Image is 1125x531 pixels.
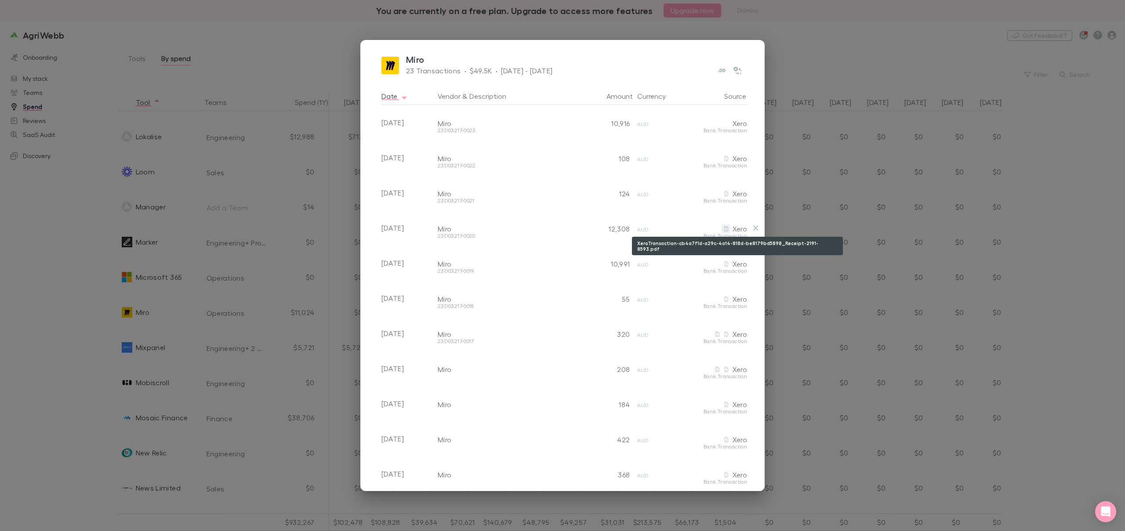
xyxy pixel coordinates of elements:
button: Vendor [438,87,461,105]
button: XeroTransaction-da574451-0ba1-4918-9bb1-fb220a2bfe15_Invoice-23D03217-0017.pdf [713,330,722,339]
div: AUD [637,351,663,374]
div: AUD [637,421,663,444]
div: Miro [438,224,577,233]
div: · [496,65,497,76]
div: 23D03217-0021 [438,198,577,203]
div: Xero [670,246,748,268]
div: Bank Transaction [670,479,748,491]
div: Bank Transaction [670,198,748,210]
div: Xero [670,421,748,444]
div: [DATE] [381,140,434,175]
div: AUD [637,140,663,163]
div: 23D03217-0017 [438,339,577,344]
div: Bank Transaction [670,128,748,140]
h3: Miro [406,54,744,65]
div: 108 [584,140,630,163]
div: Miro [438,470,577,479]
div: Xero [670,316,748,339]
div: 10,991 [584,246,630,268]
button: Show source currency [731,65,744,77]
div: Miro [438,295,577,303]
div: Description [469,87,506,105]
button: XeroTransaction-da574451-0ba1-4918-9bb1-fb220a2bfe15_Receipt-2617-4540.pdf [722,330,730,339]
div: 320 [584,316,630,339]
div: AUD [637,175,663,198]
div: Open Intercom Messenger [1095,501,1116,522]
div: AUD [637,316,663,339]
div: Xero [670,456,748,479]
div: [DATE] [381,210,434,246]
button: XeroTransaction-fab7c590-eeab-40ca-b7a8-95825b6883f7_Invoice-23D03217-0018.pdf [722,295,730,303]
div: AUD [637,386,663,409]
div: 368 [584,456,630,479]
div: Xero [670,386,748,409]
div: Miro [438,365,577,374]
p: 23 Transactions [406,65,461,76]
div: Miro [438,119,577,128]
button: Date [381,87,408,105]
div: [DATE] [381,281,434,316]
p: $49.5K [470,65,492,76]
div: · [465,65,466,76]
div: Miro [438,154,577,163]
button: Unlink transaction [750,222,762,234]
div: 422 [584,421,630,444]
div: [DATE] [381,316,434,351]
div: 12,308 [584,210,630,233]
img: Miro's Logo [381,57,399,74]
button: XeroTransaction-09940243-4e82-44ee-b457-0e6e557fd46d_Receipt-2683-4966.pdf [722,154,730,163]
div: Miro [438,435,577,444]
button: XeroTransaction-b6e848c4-9f64-4dd4-9656-3103301f6d81_Receipt-2993-3583.pdf [722,189,730,198]
div: Xero [670,140,748,163]
button: XeroTransaction-cb4a7f1d-a29c-4a14-818d-be8179bd5898_Receipt-2191-8593.pdf [722,224,730,233]
div: Bank Transaction [670,268,748,281]
button: Source [724,87,757,105]
div: Bank Transaction [670,163,748,175]
div: Xero [670,281,748,303]
button: XeroTransaction-659037ca-b284-409e-8b66-f88d629fa41b_Invoice-23D03217-0015.pdf [722,400,730,409]
div: Miro [438,330,577,339]
div: [DATE] [381,421,434,456]
div: & [438,87,577,105]
p: [DATE] - [DATE] [501,65,553,76]
div: AUD [637,105,663,128]
div: AUD [637,246,663,268]
div: [DATE] [381,456,434,491]
div: Bank Transaction [670,444,748,456]
div: 184 [584,386,630,409]
div: 55 [584,281,630,303]
div: [DATE] [381,246,434,281]
div: AUD [637,456,663,479]
div: [DATE] [381,351,434,386]
div: Miro [438,260,577,268]
div: 124 [584,175,630,198]
div: [DATE] [381,105,434,140]
div: Bank Transaction [670,339,748,351]
div: 23D03217-0018 [438,303,577,309]
button: XeroTransaction-b165c6c3-7485-4b3f-81b6-e9ff80d48e7c_Receipt-2635-0179.pdf [722,470,730,479]
button: XeroTransaction-674013e8-1cae-4e66-8813-3d09ef71c903_Invoice-23D03217-0019.pdf [722,260,730,268]
button: XeroTransaction-8a535a25-5d9a-4380-b1ef-ddb2e04db2ca_Invoice-23D03217-0016.pdf [722,365,730,374]
div: 23D03217-0022 [438,163,577,168]
div: AUD [637,281,663,303]
button: XeroTransaction-4eb189d3-0a4c-4d46-8a2a-d3e2fcf64755_Invoice-23D03217-0014.pdf [722,435,730,444]
div: [DATE] [381,175,434,210]
button: Amount [606,87,643,105]
div: Xero [670,210,748,233]
div: 23D03217-0023 [438,128,577,133]
div: Xero [670,351,748,374]
div: 10,916 [584,105,630,128]
div: 23D03217-0020 [438,233,577,238]
button: XeroTransaction-8a535a25-5d9a-4380-b1ef-ddb2e04db2ca_Receipt-2924-1041.pdf [713,365,722,374]
div: Xero [670,175,748,198]
div: Bank Transaction [670,233,748,246]
button: Show decimals [715,65,728,77]
div: 23D03217-0019 [438,268,577,274]
div: 208 [584,351,630,374]
div: Bank Transaction [670,374,748,386]
div: Xero [670,105,748,128]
